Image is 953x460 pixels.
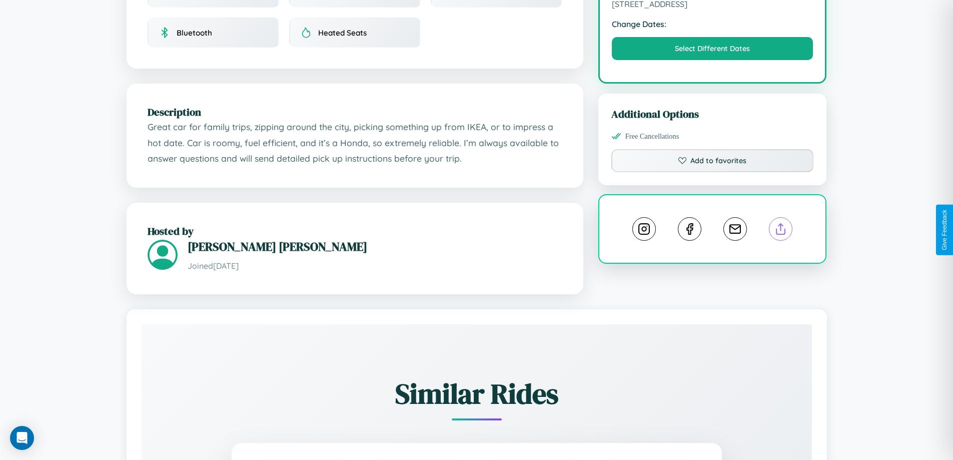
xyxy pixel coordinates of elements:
div: Give Feedback [941,210,948,250]
strong: Change Dates: [612,19,813,29]
span: Heated Seats [318,28,367,38]
h3: [PERSON_NAME] [PERSON_NAME] [188,238,562,255]
button: Select Different Dates [612,37,813,60]
h2: Hosted by [148,224,562,238]
h2: Similar Rides [177,374,777,413]
h2: Description [148,105,562,119]
button: Add to favorites [611,149,814,172]
p: Joined [DATE] [188,259,562,273]
span: Bluetooth [177,28,212,38]
h3: Additional Options [611,107,814,121]
p: Great car for family trips, zipping around the city, picking something up from IKEA, or to impres... [148,119,562,167]
span: Free Cancellations [625,132,679,141]
div: Open Intercom Messenger [10,426,34,450]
